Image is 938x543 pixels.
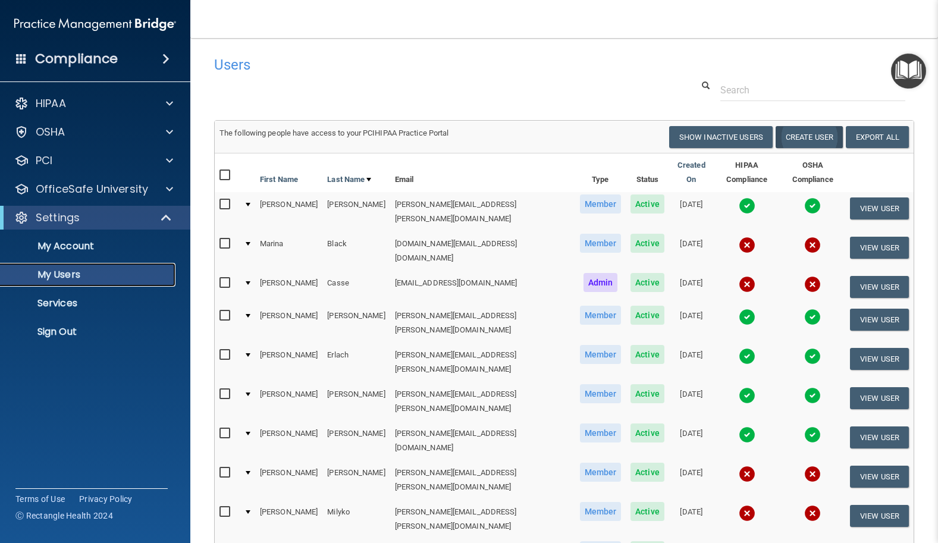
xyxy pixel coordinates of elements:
[390,303,575,343] td: [PERSON_NAME][EMAIL_ADDRESS][PERSON_NAME][DOMAIN_NAME]
[14,125,173,139] a: OSHA
[804,237,821,253] img: cross.ca9f0e7f.svg
[739,348,755,365] img: tick.e7d51cea.svg
[739,237,755,253] img: cross.ca9f0e7f.svg
[630,273,664,292] span: Active
[260,172,298,187] a: First Name
[214,57,615,73] h4: Users
[804,426,821,443] img: tick.e7d51cea.svg
[739,309,755,325] img: tick.e7d51cea.svg
[255,231,322,271] td: Marina
[669,231,714,271] td: [DATE]
[669,303,714,343] td: [DATE]
[8,240,170,252] p: My Account
[630,345,664,364] span: Active
[8,326,170,338] p: Sign Out
[36,125,65,139] p: OSHA
[322,192,390,231] td: [PERSON_NAME]
[255,271,322,303] td: [PERSON_NAME]
[739,276,755,293] img: cross.ca9f0e7f.svg
[850,505,909,527] button: View User
[79,493,133,505] a: Privacy Policy
[630,234,664,253] span: Active
[580,234,622,253] span: Member
[390,271,575,303] td: [EMAIL_ADDRESS][DOMAIN_NAME]
[322,231,390,271] td: Black
[36,211,80,225] p: Settings
[14,96,173,111] a: HIPAA
[580,463,622,482] span: Member
[390,460,575,500] td: [PERSON_NAME][EMAIL_ADDRESS][PERSON_NAME][DOMAIN_NAME]
[891,54,926,89] button: Open Resource Center
[739,197,755,214] img: tick.e7d51cea.svg
[580,384,622,403] span: Member
[846,126,909,148] a: Export All
[804,309,821,325] img: tick.e7d51cea.svg
[36,153,52,168] p: PCI
[850,348,909,370] button: View User
[580,502,622,521] span: Member
[780,153,845,192] th: OSHA Compliance
[14,211,172,225] a: Settings
[14,12,176,36] img: PMB logo
[575,153,626,192] th: Type
[390,231,575,271] td: [DOMAIN_NAME][EMAIL_ADDRESS][DOMAIN_NAME]
[36,182,148,196] p: OfficeSafe University
[390,500,575,539] td: [PERSON_NAME][EMAIL_ADDRESS][PERSON_NAME][DOMAIN_NAME]
[255,460,322,500] td: [PERSON_NAME]
[720,79,905,101] input: Search
[804,505,821,522] img: cross.ca9f0e7f.svg
[776,126,843,148] button: Create User
[669,126,773,148] button: Show Inactive Users
[739,505,755,522] img: cross.ca9f0e7f.svg
[850,309,909,331] button: View User
[669,460,714,500] td: [DATE]
[804,387,821,404] img: tick.e7d51cea.svg
[255,303,322,343] td: [PERSON_NAME]
[8,269,170,281] p: My Users
[322,271,390,303] td: Casse
[850,276,909,298] button: View User
[669,271,714,303] td: [DATE]
[626,153,669,192] th: Status
[804,276,821,293] img: cross.ca9f0e7f.svg
[630,306,664,325] span: Active
[390,343,575,382] td: [PERSON_NAME][EMAIL_ADDRESS][PERSON_NAME][DOMAIN_NAME]
[580,345,622,364] span: Member
[630,502,664,521] span: Active
[739,387,755,404] img: tick.e7d51cea.svg
[219,128,449,137] span: The following people have access to your PCIHIPAA Practice Portal
[14,182,173,196] a: OfficeSafe University
[674,158,709,187] a: Created On
[255,421,322,460] td: [PERSON_NAME]
[36,96,66,111] p: HIPAA
[580,423,622,442] span: Member
[732,459,924,506] iframe: Drift Widget Chat Controller
[255,500,322,539] td: [PERSON_NAME]
[322,303,390,343] td: [PERSON_NAME]
[255,382,322,421] td: [PERSON_NAME]
[322,500,390,539] td: Milyko
[255,192,322,231] td: [PERSON_NAME]
[390,421,575,460] td: [PERSON_NAME][EMAIL_ADDRESS][DOMAIN_NAME]
[390,192,575,231] td: [PERSON_NAME][EMAIL_ADDRESS][PERSON_NAME][DOMAIN_NAME]
[850,387,909,409] button: View User
[804,197,821,214] img: tick.e7d51cea.svg
[804,348,821,365] img: tick.e7d51cea.svg
[580,306,622,325] span: Member
[739,426,755,443] img: tick.e7d51cea.svg
[15,493,65,505] a: Terms of Use
[630,384,664,403] span: Active
[322,382,390,421] td: [PERSON_NAME]
[15,510,113,522] span: Ⓒ Rectangle Health 2024
[850,426,909,448] button: View User
[8,297,170,309] p: Services
[35,51,118,67] h4: Compliance
[630,463,664,482] span: Active
[14,153,173,168] a: PCI
[390,382,575,421] td: [PERSON_NAME][EMAIL_ADDRESS][PERSON_NAME][DOMAIN_NAME]
[850,197,909,219] button: View User
[322,343,390,382] td: Erlach
[669,421,714,460] td: [DATE]
[669,343,714,382] td: [DATE]
[255,343,322,382] td: [PERSON_NAME]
